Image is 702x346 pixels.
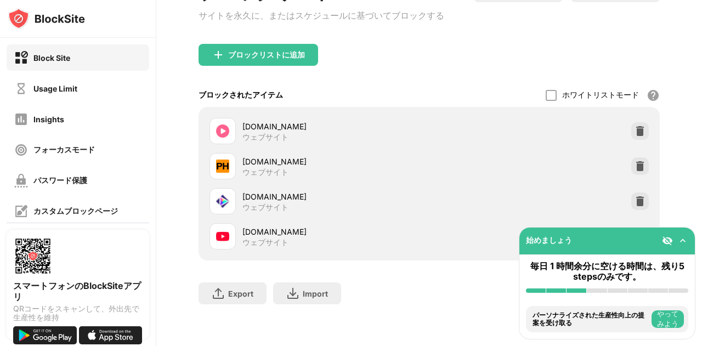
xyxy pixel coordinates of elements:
div: フォーカスモード [33,145,95,155]
img: favicons [216,195,229,208]
div: 始めましょう [526,235,572,246]
img: focus-off.svg [14,143,28,157]
img: options-page-qr-code.png [13,236,53,276]
div: パーソナライズされた生産性向上の提案を受け取る [533,311,649,327]
img: customize-block-page-off.svg [14,205,28,218]
div: 毎日 1 時間余分に空ける時間は、残り5 stepsのみです。 [526,261,688,282]
div: カスタムブロックページ [33,206,118,217]
div: Export [228,289,253,298]
img: favicons [216,230,229,243]
button: やってみよう [652,310,684,328]
div: ウェブサイト [242,202,288,212]
img: logo-blocksite.svg [8,8,85,30]
img: download-on-the-app-store.svg [79,326,143,344]
div: パスワード保護 [33,175,87,186]
img: insights-off.svg [14,112,28,126]
div: サイトを永久に、またはスケジュールに基づいてブロックする [199,10,444,22]
div: Import [303,289,328,298]
div: [DOMAIN_NAME] [242,156,429,167]
img: eye-not-visible.svg [662,235,673,246]
div: ウェブサイト [242,132,288,142]
div: スマートフォンのBlockSiteアプリ [13,280,143,302]
div: ホワイトリストモード [562,90,639,100]
img: favicons [216,160,229,173]
div: [DOMAIN_NAME] [242,191,429,202]
img: favicons [216,124,229,138]
div: ブロックリストに追加 [228,50,305,59]
div: ウェブサイト [242,167,288,177]
img: password-protection-off.svg [14,174,28,188]
div: ブロックされたアイテム [199,90,283,100]
img: omni-setup-toggle.svg [677,235,688,246]
div: ウェブサイト [242,237,288,247]
img: time-usage-off.svg [14,82,28,95]
div: [DOMAIN_NAME] [242,121,429,132]
div: [DOMAIN_NAME] [242,226,429,237]
img: block-on.svg [14,51,28,65]
img: get-it-on-google-play.svg [13,326,77,344]
div: Usage Limit [33,84,77,93]
div: Block Site [33,53,70,63]
div: QRコードをスキャンして、外出先で生産性を維持 [13,304,143,322]
div: Insights [33,115,64,124]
